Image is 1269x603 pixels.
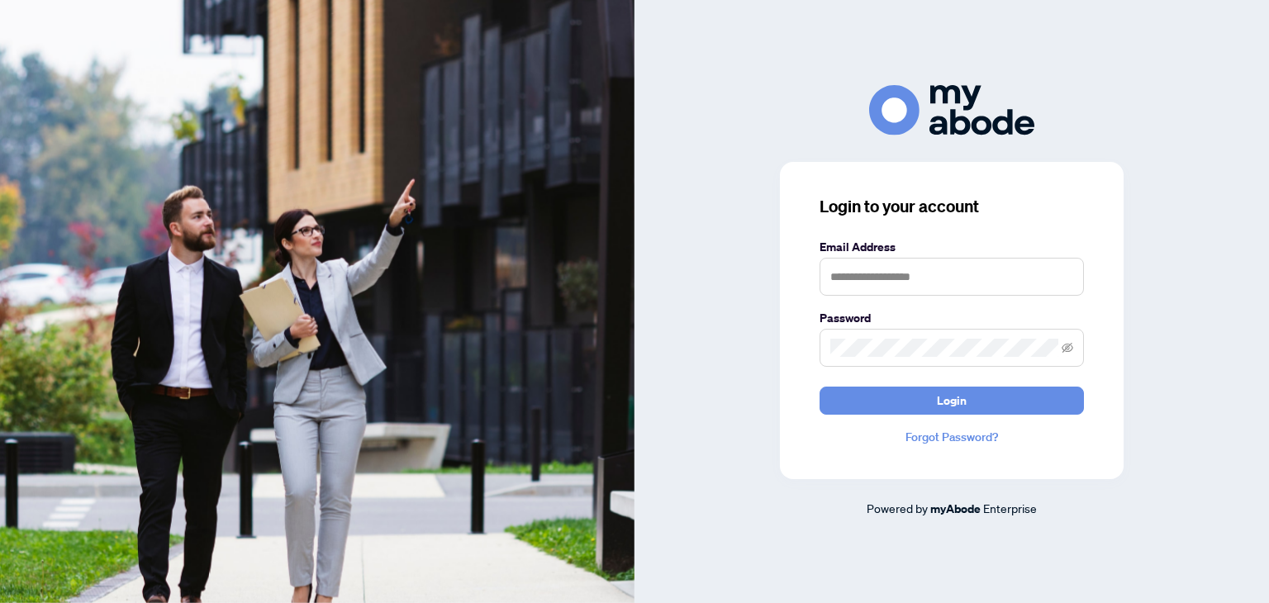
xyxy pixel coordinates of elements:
span: Enterprise [983,501,1037,515]
span: Powered by [867,501,928,515]
label: Email Address [820,238,1084,256]
img: ma-logo [869,85,1034,135]
label: Password [820,309,1084,327]
button: Login [820,387,1084,415]
h3: Login to your account [820,195,1084,218]
a: myAbode [930,500,981,518]
span: Login [937,387,967,414]
a: Forgot Password? [820,428,1084,446]
span: eye-invisible [1062,342,1073,354]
